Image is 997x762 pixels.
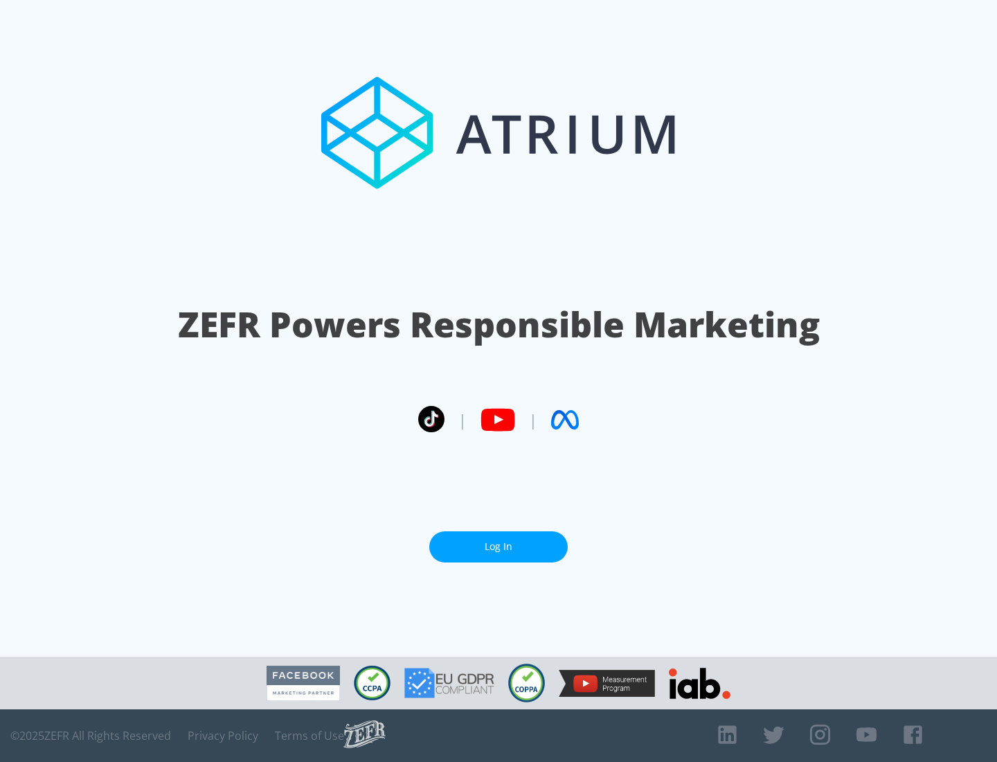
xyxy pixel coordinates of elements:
img: GDPR Compliant [404,668,494,698]
h1: ZEFR Powers Responsible Marketing [178,301,820,348]
img: IAB [669,668,730,699]
span: | [458,409,467,430]
a: Terms of Use [275,729,344,743]
img: YouTube Measurement Program [559,670,655,697]
img: COPPA Compliant [508,664,545,702]
span: | [529,409,537,430]
a: Privacy Policy [188,729,258,743]
span: © 2025 ZEFR All Rights Reserved [10,729,171,743]
img: CCPA Compliant [354,666,390,700]
a: Log In [429,531,568,562]
img: Facebook Marketing Partner [267,666,340,701]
